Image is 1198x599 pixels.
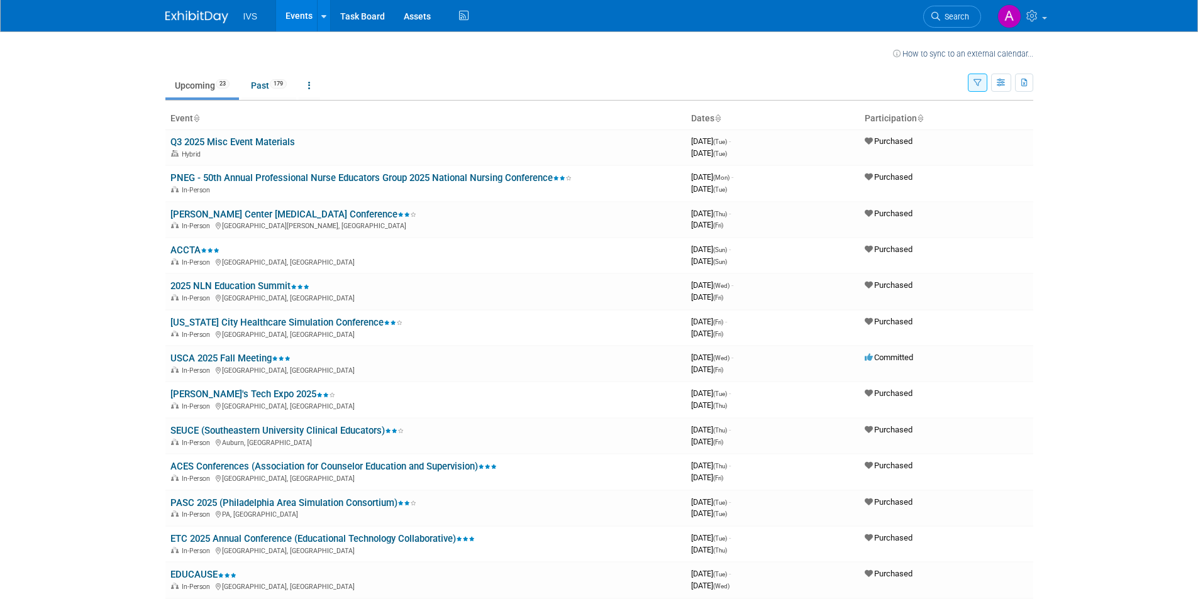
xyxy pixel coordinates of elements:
[691,508,727,518] span: [DATE]
[713,463,727,470] span: (Thu)
[893,49,1033,58] a: How to sync to an external calendar...
[714,113,721,123] a: Sort by Start Date
[713,138,727,145] span: (Tue)
[171,366,179,373] img: In-Person Event
[691,437,723,446] span: [DATE]
[865,280,912,290] span: Purchased
[182,402,214,410] span: In-Person
[729,136,731,146] span: -
[865,136,912,146] span: Purchased
[729,569,731,578] span: -
[713,174,729,181] span: (Mon)
[170,329,681,339] div: [GEOGRAPHIC_DATA], [GEOGRAPHIC_DATA]
[729,461,731,470] span: -
[691,388,731,398] span: [DATE]
[182,186,214,194] span: In-Person
[865,172,912,182] span: Purchased
[865,461,912,470] span: Purchased
[170,533,475,544] a: ETC 2025 Annual Conference (Educational Technology Collaborative)
[729,425,731,434] span: -
[170,245,219,256] a: ACCTA
[691,317,727,326] span: [DATE]
[171,186,179,192] img: In-Person Event
[171,402,179,409] img: In-Person Event
[691,148,727,158] span: [DATE]
[691,581,729,590] span: [DATE]
[691,461,731,470] span: [DATE]
[170,292,681,302] div: [GEOGRAPHIC_DATA], [GEOGRAPHIC_DATA]
[917,113,923,123] a: Sort by Participation Type
[171,475,179,481] img: In-Person Event
[691,220,723,229] span: [DATE]
[171,439,179,445] img: In-Person Event
[691,353,733,362] span: [DATE]
[940,12,969,21] span: Search
[865,497,912,507] span: Purchased
[182,547,214,555] span: In-Person
[170,172,572,184] a: PNEG - 50th Annual Professional Nurse Educators Group 2025 National Nursing Conference
[170,497,416,508] a: PASC 2025 (Philadelphia Area Simulation Consortium)
[691,329,723,338] span: [DATE]
[182,583,214,591] span: In-Person
[865,533,912,542] span: Purchased
[691,569,731,578] span: [DATE]
[182,258,214,267] span: In-Person
[182,294,214,302] span: In-Person
[713,258,727,265] span: (Sun)
[729,209,731,218] span: -
[216,79,230,89] span: 23
[171,547,179,553] img: In-Person Event
[691,533,731,542] span: [DATE]
[713,331,723,338] span: (Fri)
[713,439,723,446] span: (Fri)
[182,331,214,339] span: In-Person
[865,388,912,398] span: Purchased
[171,150,179,157] img: Hybrid Event
[170,473,681,483] div: [GEOGRAPHIC_DATA], [GEOGRAPHIC_DATA]
[165,11,228,23] img: ExhibitDay
[171,258,179,265] img: In-Person Event
[713,427,727,434] span: (Thu)
[170,545,681,555] div: [GEOGRAPHIC_DATA], [GEOGRAPHIC_DATA]
[713,510,727,517] span: (Tue)
[243,11,258,21] span: IVS
[865,569,912,578] span: Purchased
[171,583,179,589] img: In-Person Event
[170,317,402,328] a: [US_STATE] City Healthcare Simulation Conference
[171,294,179,300] img: In-Person Event
[182,222,214,230] span: In-Person
[713,583,729,590] span: (Wed)
[731,353,733,362] span: -
[691,280,733,290] span: [DATE]
[165,74,239,97] a: Upcoming23
[170,353,291,364] a: USCA 2025 Fall Meeting
[170,508,681,519] div: PA, [GEOGRAPHIC_DATA]
[865,209,912,218] span: Purchased
[691,256,727,266] span: [DATE]
[171,222,179,228] img: In-Person Event
[997,4,1021,28] img: Aaron Lentscher
[713,294,723,301] span: (Fri)
[170,256,681,267] div: [GEOGRAPHIC_DATA], [GEOGRAPHIC_DATA]
[170,220,681,230] div: [GEOGRAPHIC_DATA][PERSON_NAME], [GEOGRAPHIC_DATA]
[182,475,214,483] span: In-Person
[241,74,296,97] a: Past179
[713,535,727,542] span: (Tue)
[691,425,731,434] span: [DATE]
[713,475,723,481] span: (Fri)
[713,211,727,217] span: (Thu)
[713,319,723,326] span: (Fri)
[193,113,199,123] a: Sort by Event Name
[170,365,681,375] div: [GEOGRAPHIC_DATA], [GEOGRAPHIC_DATA]
[729,388,731,398] span: -
[691,365,723,374] span: [DATE]
[713,366,723,373] span: (Fri)
[713,354,729,361] span: (Wed)
[713,402,727,409] span: (Thu)
[865,425,912,434] span: Purchased
[691,172,733,182] span: [DATE]
[713,571,727,578] span: (Tue)
[713,390,727,397] span: (Tue)
[170,461,497,472] a: ACES Conferences (Association for Counselor Education and Supervision)
[713,282,729,289] span: (Wed)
